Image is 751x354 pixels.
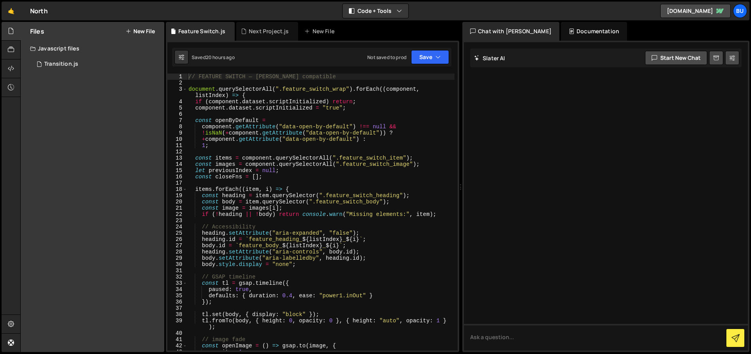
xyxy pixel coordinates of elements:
[249,27,289,35] div: Next Project.js
[167,155,187,161] div: 13
[167,174,187,180] div: 16
[167,136,187,142] div: 10
[167,199,187,205] div: 20
[167,161,187,167] div: 14
[167,99,187,105] div: 4
[126,28,155,34] button: New File
[44,61,78,68] div: Transition.js
[167,211,187,217] div: 22
[733,4,747,18] a: Bu
[167,311,187,318] div: 38
[167,268,187,274] div: 31
[167,236,187,243] div: 26
[167,330,187,336] div: 40
[660,4,731,18] a: [DOMAIN_NAME]
[167,149,187,155] div: 12
[206,54,235,61] div: 20 hours ago
[343,4,408,18] button: Code + Tools
[167,192,187,199] div: 19
[167,299,187,305] div: 36
[645,51,707,65] button: Start new chat
[30,6,48,16] div: North
[304,27,337,35] div: New File
[167,105,187,111] div: 5
[367,54,406,61] div: Not saved to prod
[167,142,187,149] div: 11
[21,41,164,56] div: Javascript files
[30,27,44,36] h2: Files
[167,124,187,130] div: 8
[167,280,187,286] div: 33
[167,336,187,343] div: 41
[167,243,187,249] div: 27
[167,249,187,255] div: 28
[178,27,225,35] div: Feature Switch.js
[167,274,187,280] div: 32
[167,224,187,230] div: 24
[30,56,164,72] div: 17234/47687.js
[167,255,187,261] div: 29
[167,261,187,268] div: 30
[167,117,187,124] div: 7
[167,186,187,192] div: 18
[167,86,187,99] div: 3
[167,167,187,174] div: 15
[167,343,187,349] div: 42
[192,54,235,61] div: Saved
[462,22,559,41] div: Chat with [PERSON_NAME]
[167,130,187,136] div: 9
[167,74,187,80] div: 1
[2,2,21,20] a: 🤙
[167,80,187,86] div: 2
[167,180,187,186] div: 17
[561,22,627,41] div: Documentation
[167,286,187,293] div: 34
[167,111,187,117] div: 6
[167,205,187,211] div: 21
[167,217,187,224] div: 23
[167,293,187,299] div: 35
[411,50,449,64] button: Save
[167,230,187,236] div: 25
[474,54,505,62] h2: Slater AI
[167,318,187,330] div: 39
[167,305,187,311] div: 37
